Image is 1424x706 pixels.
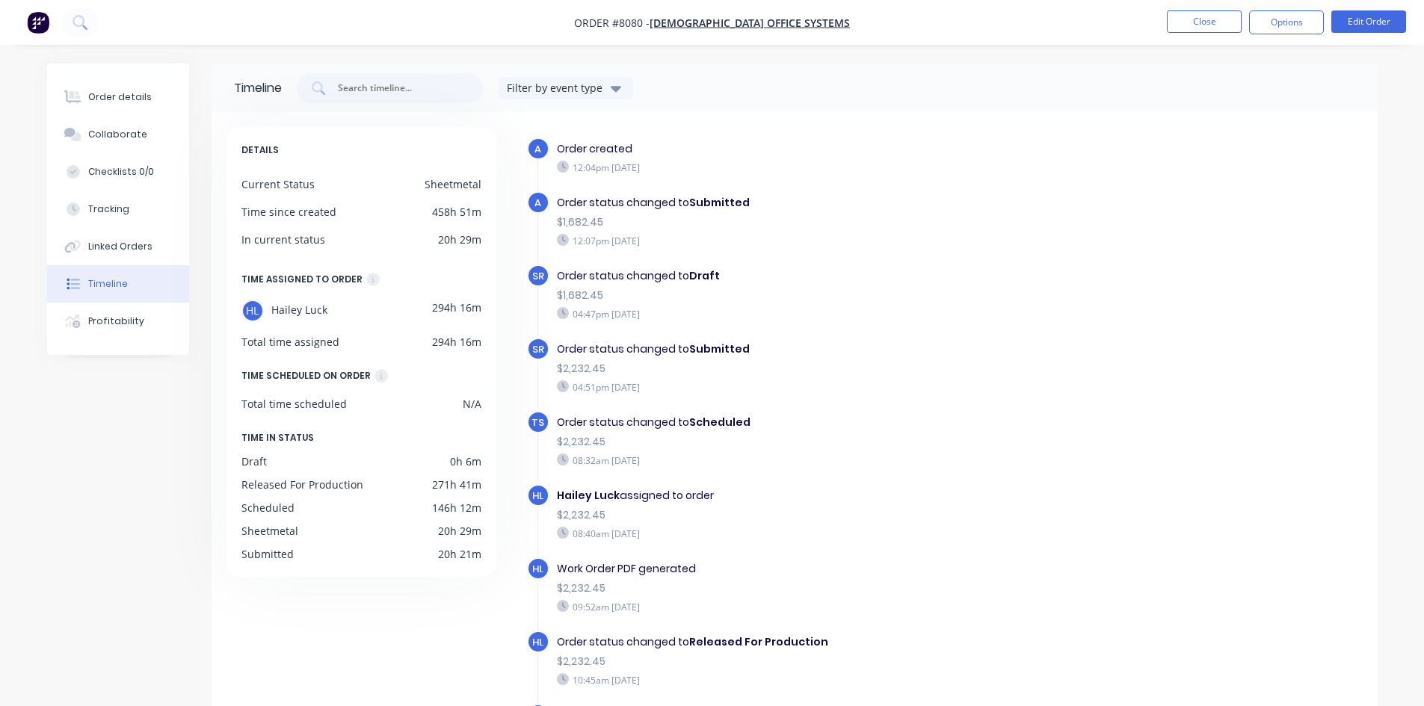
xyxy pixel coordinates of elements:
[1167,10,1242,33] button: Close
[557,268,1074,284] div: Order status changed to
[47,303,189,340] button: Profitability
[507,80,607,96] div: Filter by event type
[241,204,336,220] div: Time since created
[557,141,1074,157] div: Order created
[425,176,481,192] div: Sheetmetal
[557,634,1074,650] div: Order status changed to
[557,234,1074,247] div: 12:07pm [DATE]
[557,434,1074,450] div: $2,232.45
[241,271,363,288] div: TIME ASSIGNED TO ORDER
[241,176,315,192] div: Current Status
[432,300,481,322] div: 294h 16m
[689,268,720,283] b: Draft
[557,341,1074,357] div: Order status changed to
[557,488,620,503] b: Hailey Luck
[432,477,481,492] div: 271h 41m
[271,300,327,322] span: Hailey Luck
[532,342,544,356] span: SR
[557,507,1074,523] div: $2,232.45
[557,214,1074,230] div: $1,682.45
[241,477,363,492] div: Released For Production
[557,380,1074,394] div: 04:51pm [DATE]
[689,634,828,649] b: Released For Production
[499,77,633,99] button: Filter by event type
[241,232,325,247] div: In current status
[432,500,481,515] div: 146h 12m
[534,142,541,156] span: A
[532,489,543,503] span: HL
[532,562,543,576] span: HL
[47,228,189,265] button: Linked Orders
[241,396,347,412] div: Total time scheduled
[557,288,1074,303] div: $1,682.45
[650,16,850,30] a: [DEMOGRAPHIC_DATA] Office Systems
[557,453,1074,467] div: 08:32am [DATE]
[88,128,147,141] div: Collaborate
[336,81,460,96] input: Search timeline...
[557,580,1074,596] div: $2,232.45
[450,453,481,469] div: 0h 6m
[557,600,1074,613] div: 09:52am [DATE]
[47,191,189,228] button: Tracking
[241,523,298,539] div: Sheetmetal
[241,368,371,384] div: TIME SCHEDULED ON ORDER
[241,453,267,469] div: Draft
[47,153,189,191] button: Checklists 0/0
[88,202,129,216] div: Tracking
[557,673,1074,687] div: 10:45am [DATE]
[88,165,154,179] div: Checklists 0/0
[432,204,481,220] div: 458h 51m
[88,90,152,104] div: Order details
[1249,10,1324,34] button: Options
[1331,10,1406,33] button: Edit Order
[241,142,279,158] span: DETAILS
[532,269,544,283] span: SR
[88,240,152,253] div: Linked Orders
[241,500,295,515] div: Scheduled
[531,415,544,430] span: TS
[438,523,481,539] div: 20h 29m
[438,232,481,247] div: 20h 29m
[557,527,1074,540] div: 08:40am [DATE]
[88,315,144,328] div: Profitability
[689,195,750,210] b: Submitted
[557,488,1074,504] div: assigned to order
[241,300,264,322] div: HL
[557,161,1074,174] div: 12:04pm [DATE]
[88,277,128,291] div: Timeline
[47,265,189,303] button: Timeline
[557,195,1074,211] div: Order status changed to
[532,635,543,649] span: HL
[234,79,282,97] div: Timeline
[47,78,189,116] button: Order details
[438,546,481,562] div: 20h 21m
[241,430,314,446] span: TIME IN STATUS
[432,334,481,350] div: 294h 16m
[557,654,1074,669] div: $2,232.45
[47,116,189,153] button: Collaborate
[689,415,750,430] b: Scheduled
[574,16,650,30] span: Order #8080 -
[27,11,49,34] img: Factory
[241,546,294,562] div: Submitted
[534,196,541,210] span: A
[557,307,1074,321] div: 04:47pm [DATE]
[689,341,750,356] b: Submitted
[557,361,1074,377] div: $2,232.45
[463,396,481,412] div: N/A
[557,561,1074,577] div: Work Order PDF generated
[241,334,339,350] div: Total time assigned
[557,415,1074,430] div: Order status changed to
